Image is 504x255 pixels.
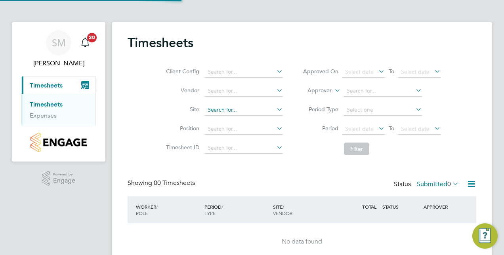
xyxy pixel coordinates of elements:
a: SM[PERSON_NAME] [21,30,96,68]
nav: Main navigation [12,22,105,162]
label: Approver [296,87,332,95]
label: Timesheet ID [164,144,199,151]
label: Period Type [303,106,338,113]
div: SITE [271,200,340,220]
input: Search for... [205,67,283,78]
span: Select date [345,125,374,132]
div: Timesheets [22,94,95,126]
span: / [156,204,158,210]
input: Search for... [205,124,283,135]
label: Position [164,125,199,132]
span: VENDOR [273,210,292,216]
input: Search for... [205,143,283,154]
input: Select one [344,105,422,116]
div: PERIOD [202,200,271,220]
span: / [283,204,284,210]
a: Powered byEngage [42,171,76,186]
a: Timesheets [30,101,63,108]
span: To [386,66,397,76]
label: Vendor [164,87,199,94]
input: Search for... [205,86,283,97]
span: Steven McIntyre [21,59,96,68]
div: No data found [136,238,468,246]
span: SM [52,38,66,48]
img: countryside-properties-logo-retina.png [31,133,86,152]
span: Select date [401,68,430,75]
span: Select date [401,125,430,132]
span: 00 Timesheets [154,179,195,187]
label: Approved On [303,68,338,75]
span: To [386,123,397,133]
button: Filter [344,143,369,155]
div: WORKER [134,200,202,220]
span: Select date [345,68,374,75]
button: Timesheets [22,76,95,94]
span: 0 [447,180,451,188]
input: Search for... [205,105,283,116]
span: Engage [53,177,75,184]
label: Client Config [164,68,199,75]
label: Site [164,106,199,113]
a: 20 [77,30,93,55]
input: Search for... [344,86,422,97]
span: / [221,204,223,210]
div: Status [394,179,460,190]
h2: Timesheets [128,35,193,51]
span: Powered by [53,171,75,178]
a: Go to home page [21,133,96,152]
div: APPROVER [422,200,463,214]
a: Expenses [30,112,57,119]
div: STATUS [380,200,422,214]
button: Engage Resource Center [472,223,498,249]
span: TYPE [204,210,216,216]
span: ROLE [136,210,148,216]
span: 20 [87,33,97,42]
label: Submitted [417,180,459,188]
span: Timesheets [30,82,63,89]
label: Period [303,125,338,132]
div: Showing [128,179,197,187]
span: TOTAL [362,204,376,210]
